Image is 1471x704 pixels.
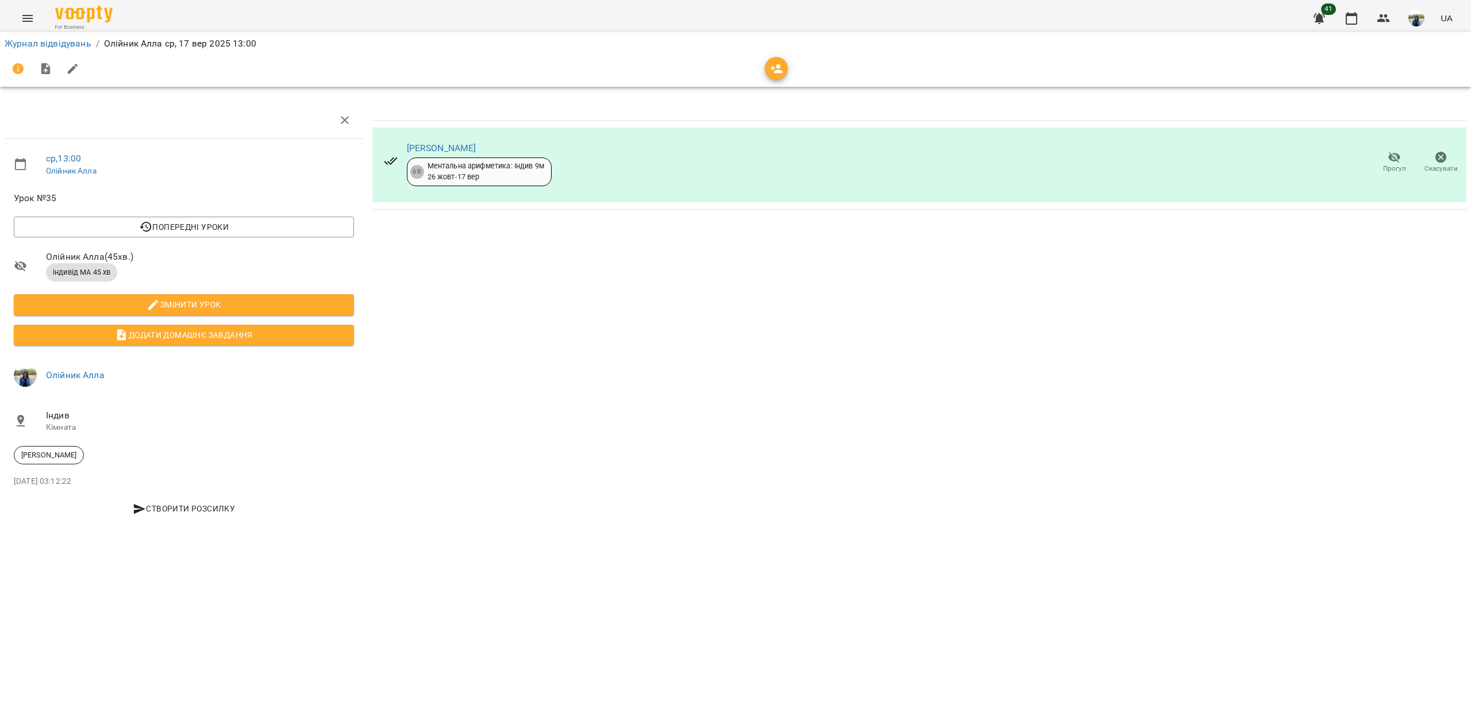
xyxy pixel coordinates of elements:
span: Додати домашнє завдання [23,328,345,342]
p: Олійник Алла ср, 17 вер 2025 13:00 [104,37,256,51]
span: Індив [46,409,354,422]
button: Прогул [1371,147,1418,179]
span: 41 [1321,3,1336,15]
a: Олійник Алла [46,370,105,380]
span: Змінити урок [23,298,345,311]
div: Ментальна арифметика: Індив 9м 26 жовт - 17 вер [428,161,544,182]
p: Кімната [46,422,354,433]
button: Попередні уроки [14,217,354,237]
span: Урок №35 [14,191,354,205]
nav: breadcrumb [5,37,1466,51]
img: 79bf113477beb734b35379532aeced2e.jpg [1408,10,1424,26]
span: Прогул [1383,164,1406,174]
span: індивід МА 45 хв [46,267,117,278]
a: [PERSON_NAME] [407,143,476,153]
button: Додати домашнє завдання [14,325,354,345]
a: ср , 13:00 [46,153,81,164]
li: / [96,37,99,51]
span: For Business [55,24,113,31]
button: UA [1436,7,1457,29]
a: Журнал відвідувань [5,38,91,49]
span: Олійник Алла ( 45 хв. ) [46,250,354,264]
span: Попередні уроки [23,220,345,234]
button: Створити розсилку [14,498,354,519]
a: Олійник Алла [46,166,97,175]
span: Скасувати [1424,164,1458,174]
button: Menu [14,5,41,32]
div: 68 [410,165,424,179]
button: Скасувати [1418,147,1464,179]
span: UA [1441,12,1453,24]
img: Voopty Logo [55,6,113,22]
button: Змінити урок [14,294,354,315]
img: 79bf113477beb734b35379532aeced2e.jpg [14,364,37,387]
p: [DATE] 03:12:22 [14,476,354,487]
span: [PERSON_NAME] [14,450,83,460]
div: [PERSON_NAME] [14,446,84,464]
span: Створити розсилку [18,502,349,516]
